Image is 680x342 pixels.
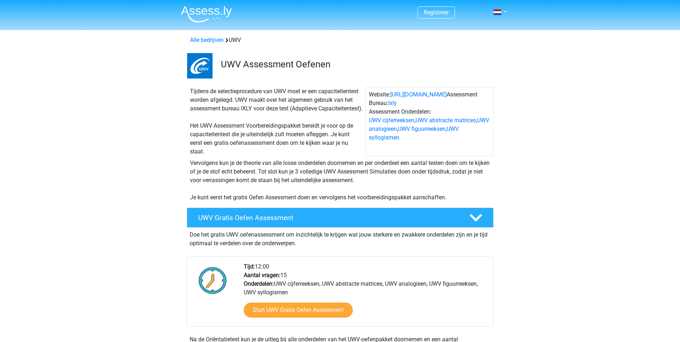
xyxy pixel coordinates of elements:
[415,117,476,124] a: UWV abstracte matrices
[187,228,494,248] div: Doe het gratis UWV oefenassessment om inzichtelijk te krijgen wat jouw sterkere en zwakkere onder...
[184,208,496,228] a: UWV Gratis Oefen Assessment
[390,91,447,98] a: [URL][DOMAIN_NAME]
[187,159,493,202] div: Vervolgens kun je de theorie van alle losse onderdelen doornemen en per onderdeel een aantal test...
[244,263,255,270] b: Tijd:
[238,262,493,326] div: 12:00 15 UWV cijferreeksen, UWV abstracte matrices, UWV analogieen, UWV figuurreeksen, UWV syllog...
[198,214,458,222] h4: UWV Gratis Oefen Assessment
[190,37,224,43] a: Alle bedrijven
[187,36,493,44] div: UWV
[181,6,232,23] img: Assessly
[221,59,488,70] h3: UWV Assessment Oefenen
[369,117,414,124] a: UWV cijferreeksen
[195,262,231,298] img: Klok
[424,9,449,16] a: Registreer
[366,87,493,156] div: Website: Assessment Bureau: Assessment Onderdelen: , , , ,
[398,125,446,132] a: UWV figuurreeksen
[244,272,280,279] b: Aantal vragen:
[388,100,397,106] a: Ixly
[244,303,353,318] a: Start UWV Gratis Oefen Assessment
[187,87,366,156] div: Tijdens de selectieprocedure van UWV moet er een capaciteitentest worden afgelegd. UWV maakt over...
[244,280,274,287] b: Onderdelen:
